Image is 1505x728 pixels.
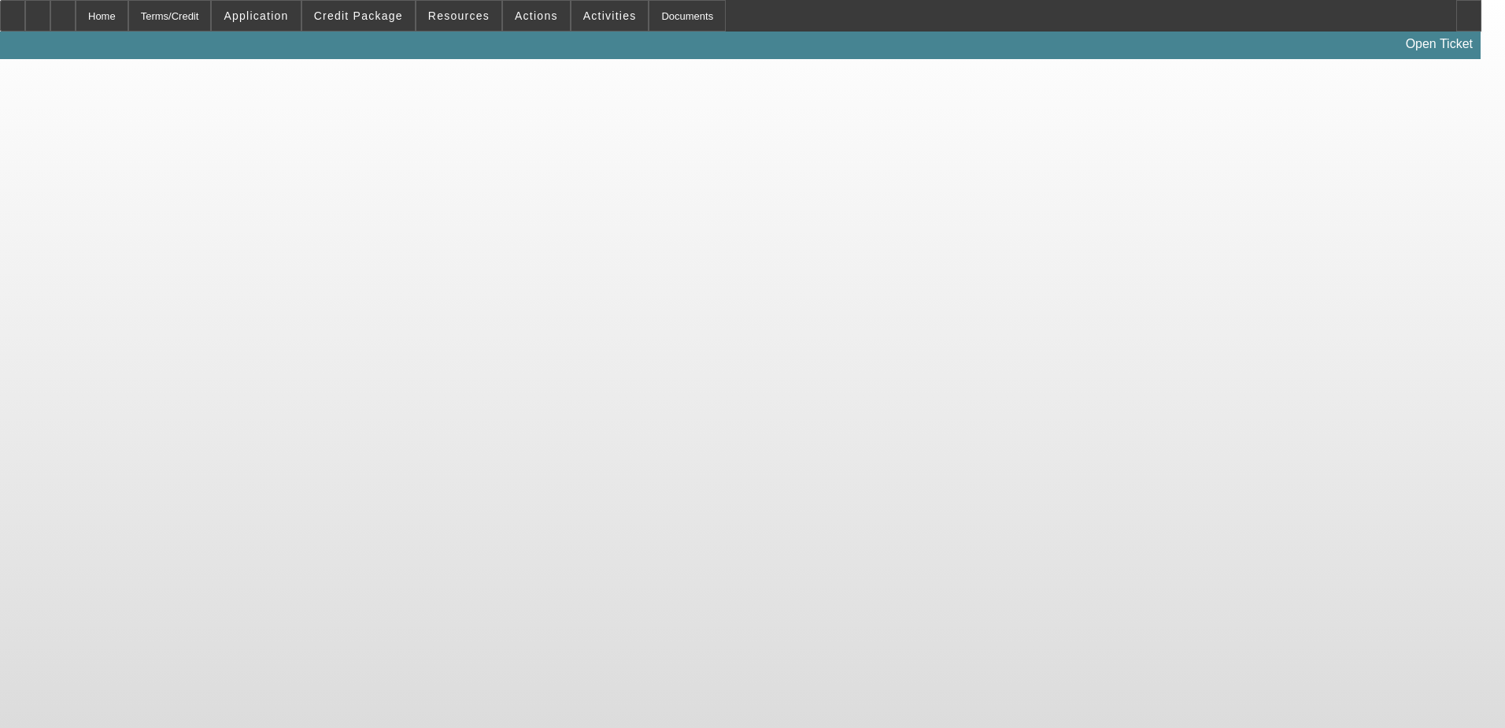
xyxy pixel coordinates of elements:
button: Application [212,1,300,31]
span: Actions [515,9,558,22]
button: Resources [416,1,501,31]
button: Actions [503,1,570,31]
span: Activities [583,9,637,22]
button: Credit Package [302,1,415,31]
span: Credit Package [314,9,403,22]
a: Open Ticket [1400,31,1479,58]
button: Activities [571,1,649,31]
span: Application [224,9,288,22]
span: Resources [428,9,490,22]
